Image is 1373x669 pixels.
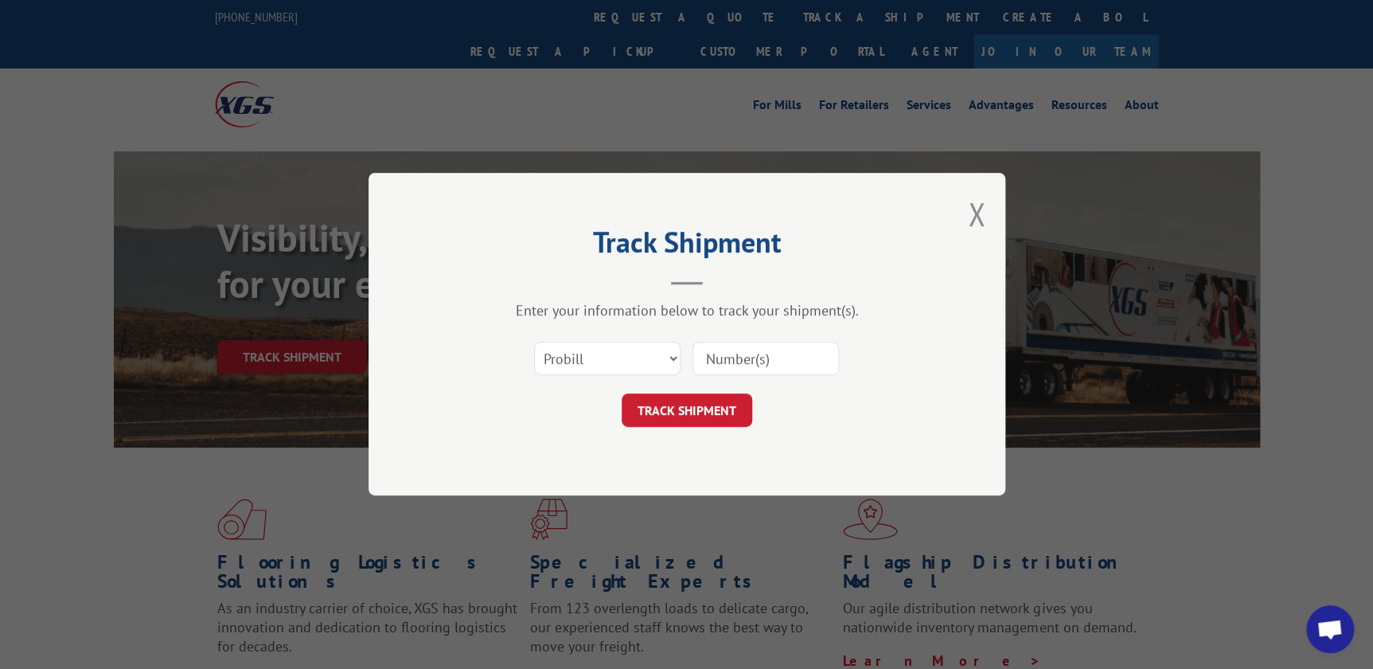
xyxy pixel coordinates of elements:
[1306,605,1354,653] a: Open chat
[448,231,926,261] h2: Track Shipment
[692,342,839,376] input: Number(s)
[448,302,926,320] div: Enter your information below to track your shipment(s).
[622,394,752,428] button: TRACK SHIPMENT
[968,193,985,235] button: Close modal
